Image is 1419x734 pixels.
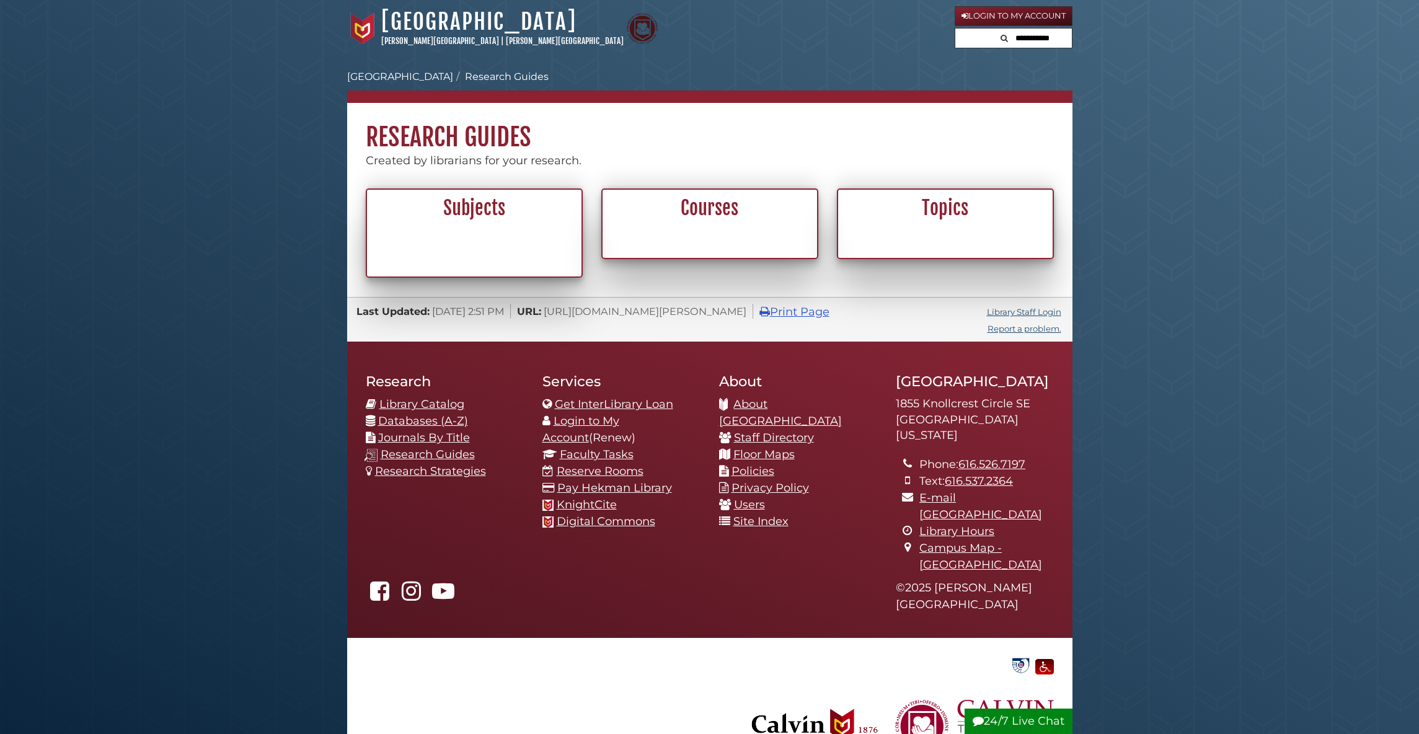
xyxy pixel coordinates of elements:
a: Research Guides [465,71,549,82]
p: © 2025 [PERSON_NAME][GEOGRAPHIC_DATA] [896,580,1054,613]
a: Policies [732,464,774,478]
h2: Subjects [374,197,575,220]
i: Search [1001,34,1008,42]
a: hekmanlibrary on Instagram [397,588,426,602]
a: Databases (A-Z) [378,414,468,428]
img: research-guides-icon-white_37x37.png [365,449,378,462]
a: Print Page [759,305,829,319]
a: 616.526.7197 [958,458,1025,471]
span: [URL][DOMAIN_NAME][PERSON_NAME] [544,305,746,317]
button: Search [997,29,1012,45]
a: Get InterLibrary Loan [555,397,673,411]
nav: breadcrumb [347,69,1072,103]
a: Staff Directory [734,431,814,444]
a: [PERSON_NAME][GEOGRAPHIC_DATA] [381,36,499,46]
h2: Services [542,373,701,390]
span: URL: [517,305,541,317]
a: KnightCite [557,498,617,511]
a: Report a problem. [988,324,1061,334]
h2: Research [366,373,524,390]
a: [GEOGRAPHIC_DATA] [347,71,453,82]
a: Library Catalog [379,397,464,411]
a: Research Guides [381,448,475,461]
a: Users [734,498,765,511]
a: Pay Hekman Library [557,481,672,495]
img: Calvin favicon logo [542,500,554,511]
a: Disability Assistance [1035,658,1054,671]
a: 616.537.2364 [945,474,1013,488]
a: Library Hours [919,524,994,538]
li: Phone: [919,456,1053,473]
i: Print Page [759,306,770,317]
a: Faculty Tasks [560,448,634,461]
img: Calvin University [347,13,378,44]
button: 24/7 Live Chat [965,709,1072,734]
h2: Courses [609,197,810,220]
a: Hekman Library on Facebook [366,588,394,602]
li: Text: [919,473,1053,490]
h1: Research Guides [347,103,1072,153]
h2: [GEOGRAPHIC_DATA] [896,373,1054,390]
a: Journals By Title [378,431,470,444]
img: Government Documents Federal Depository Library [1009,657,1032,674]
a: Digital Commons [557,515,655,528]
a: About [GEOGRAPHIC_DATA] [719,397,842,428]
img: Disability Assistance [1035,657,1054,674]
a: [PERSON_NAME][GEOGRAPHIC_DATA] [506,36,624,46]
a: [GEOGRAPHIC_DATA] [381,8,577,35]
address: 1855 Knollcrest Circle SE [GEOGRAPHIC_DATA][US_STATE] [896,396,1054,444]
a: Privacy Policy [732,481,809,495]
a: Library Staff Login [987,307,1061,317]
a: Research Strategies [375,464,486,478]
a: Hekman Library on YouTube [429,588,458,602]
a: Government Documents Federal Depository Library [1009,658,1032,671]
img: Calvin favicon logo [542,516,554,528]
span: Last Updated: [356,305,430,317]
a: Reserve Rooms [557,464,643,478]
a: Login to My Account [542,414,619,444]
img: Calvin Theological Seminary [627,13,658,44]
span: [DATE] 2:51 PM [432,305,504,317]
li: (Renew) [542,413,701,446]
span: | [501,36,504,46]
h2: About [719,373,877,390]
h2: Topics [845,197,1046,220]
a: Campus Map - [GEOGRAPHIC_DATA] [919,541,1042,572]
a: Floor Maps [733,448,795,461]
span: Created by librarians for your research. [366,154,581,167]
a: E-mail [GEOGRAPHIC_DATA] [919,491,1042,521]
a: Login to My Account [955,6,1072,26]
a: Site Index [733,515,789,528]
